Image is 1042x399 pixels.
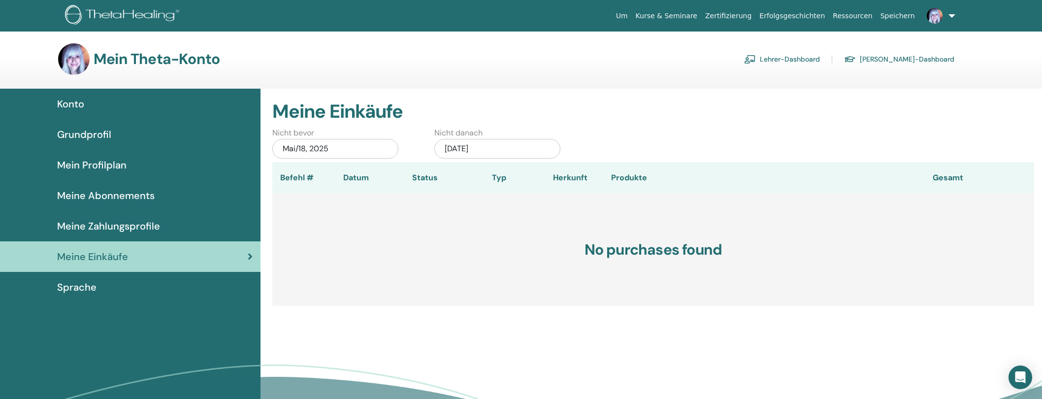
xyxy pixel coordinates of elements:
span: Grundprofil [57,127,111,142]
a: Ressourcen [829,7,876,25]
h2: Meine Einkäufe [272,100,1034,123]
h3: No purchases found [272,194,1034,306]
th: Produkte [602,162,899,194]
div: [DATE] [434,139,560,159]
span: Mein Profilplan [57,158,127,172]
label: Nicht bevor [272,127,314,139]
a: Zertifizierung [701,7,755,25]
div: Open Intercom Messenger [1009,366,1032,389]
h3: Mein Theta-Konto [94,50,220,68]
th: Typ [459,162,538,194]
span: Meine Einkäufe [57,249,128,264]
img: chalkboard-teacher.svg [744,55,756,64]
th: Herkunft [538,162,602,194]
a: Lehrer-Dashboard [744,51,820,67]
th: Status [391,162,459,194]
a: Um [612,7,632,25]
span: Konto [57,97,84,111]
th: Befehl # [272,162,322,194]
img: default.jpg [58,43,90,75]
span: Sprache [57,280,97,295]
div: Mai/18, 2025 [272,139,398,159]
img: default.jpg [927,8,943,24]
a: Erfolgsgeschichten [755,7,829,25]
label: Nicht danach [434,127,483,139]
a: [PERSON_NAME]-Dashboard [844,51,954,67]
img: logo.png [65,5,183,27]
a: Speichern [877,7,919,25]
th: Datum [322,162,391,194]
a: Kurse & Seminare [632,7,701,25]
img: graduation-cap.svg [844,55,856,64]
span: Meine Zahlungsprofile [57,219,160,233]
span: Meine Abonnements [57,188,155,203]
div: Gesamt [899,172,963,184]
